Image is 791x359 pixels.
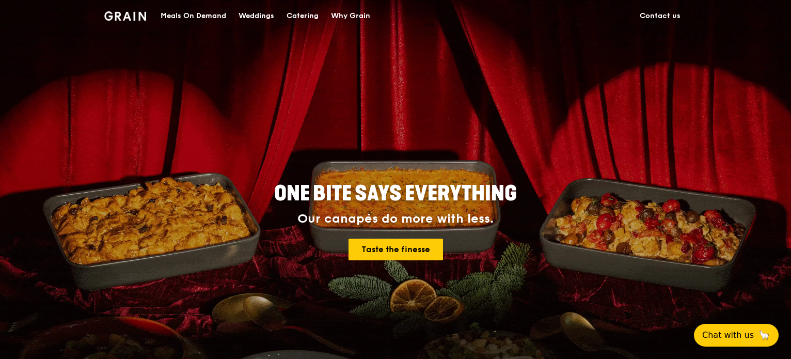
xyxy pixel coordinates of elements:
button: Chat with us🦙 [694,324,779,347]
a: Weddings [232,1,280,32]
div: Our canapés do more with less. [210,212,581,226]
div: Weddings [239,1,274,32]
div: Meals On Demand [161,1,226,32]
a: Contact us [634,1,687,32]
a: Why Grain [325,1,376,32]
span: Chat with us [702,329,754,341]
div: Why Grain [331,1,370,32]
img: Grain [104,11,146,21]
div: Catering [287,1,319,32]
a: Taste the finesse [349,239,443,260]
a: Catering [280,1,325,32]
span: ONE BITE SAYS EVERYTHING [274,181,517,206]
span: 🦙 [758,329,770,341]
